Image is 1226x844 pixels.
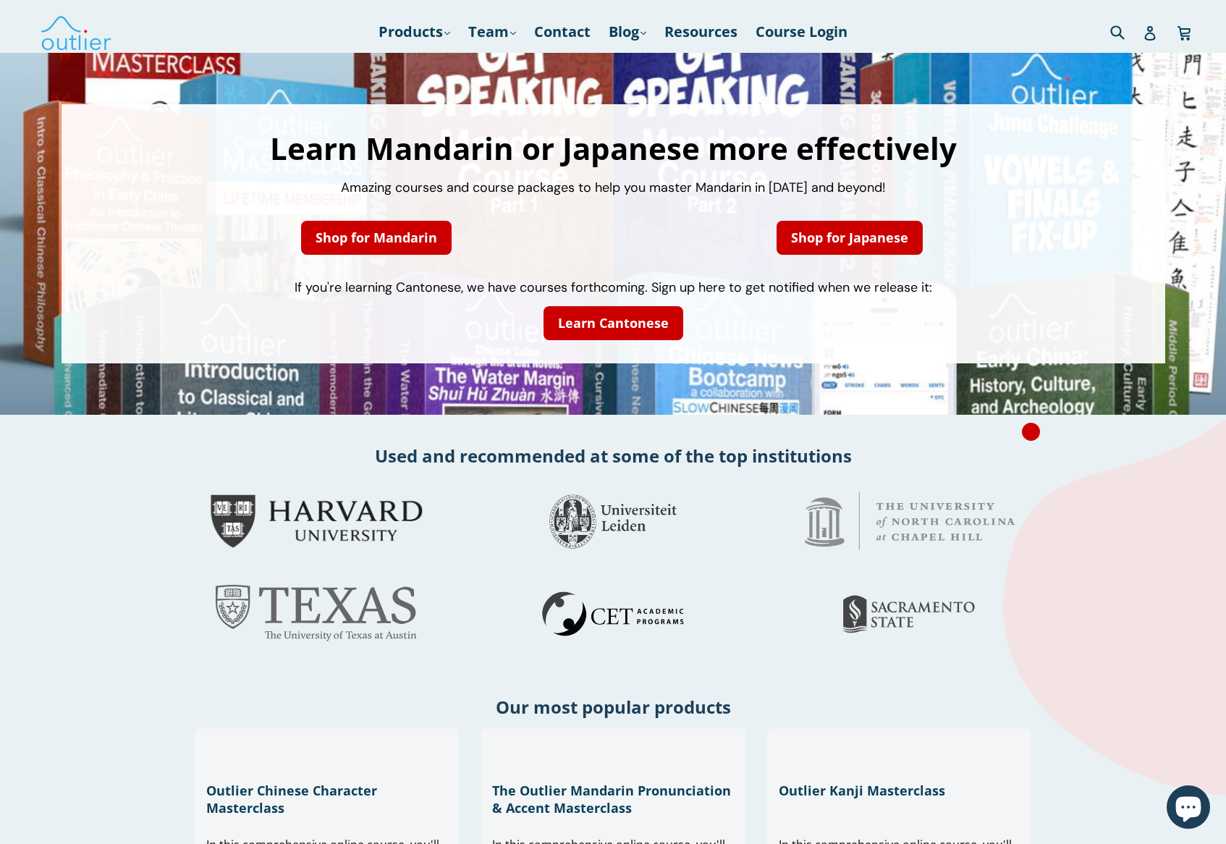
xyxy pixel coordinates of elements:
img: Outlier Linguistics [40,11,112,53]
a: Contact [527,19,598,45]
a: Shop for Mandarin [301,221,452,255]
a: Team [461,19,523,45]
a: Shop for Japanese [777,221,923,255]
span: Amazing courses and course packages to help you master Mandarin in [DATE] and beyond! [341,179,886,196]
a: Products [371,19,457,45]
a: Blog [601,19,654,45]
h1: Learn Mandarin or Japanese more effectively [76,133,1151,164]
a: Course Login [748,19,855,45]
h3: Outlier Chinese Character Masterclass [206,782,447,816]
a: Learn Cantonese [544,306,683,340]
h3: The Outlier Mandarin Pronunciation & Accent Masterclass [492,782,733,816]
a: Resources [657,19,745,45]
span: If you're learning Cantonese, we have courses forthcoming. Sign up here to get notified when we r... [295,279,932,296]
inbox-online-store-chat: Shopify online store chat [1162,785,1214,832]
h3: Outlier Kanji Masterclass [779,782,1020,799]
input: Search [1107,17,1146,46]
